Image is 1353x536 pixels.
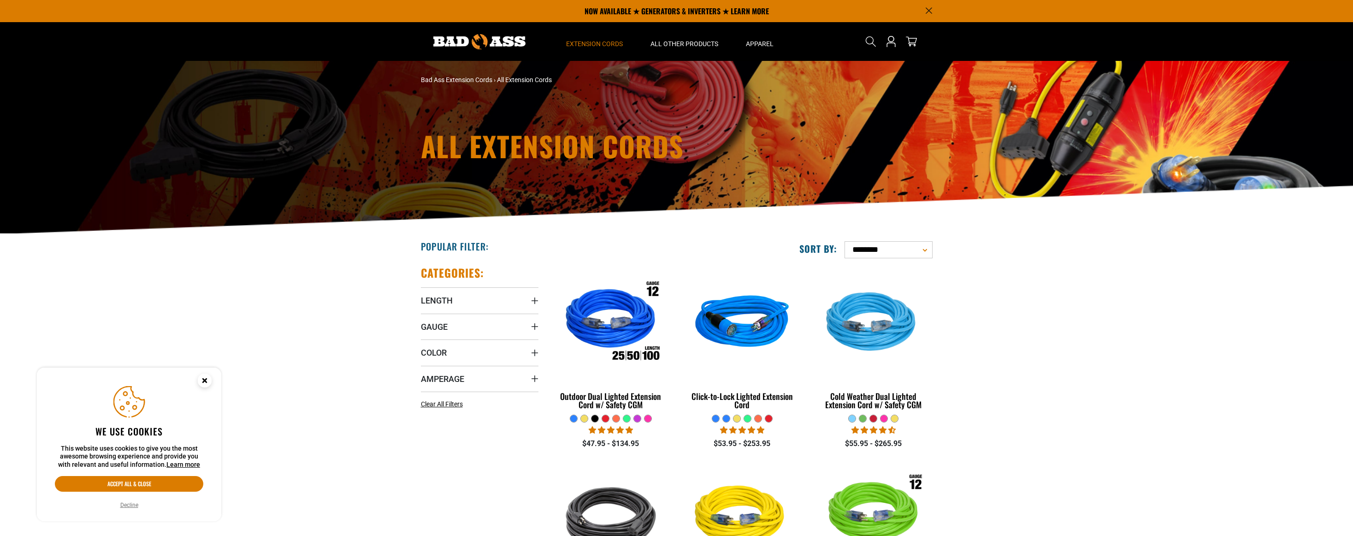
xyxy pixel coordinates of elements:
span: Length [421,295,453,306]
span: Apparel [746,40,774,48]
summary: Apparel [732,22,787,61]
h2: Popular Filter: [421,240,489,252]
div: $53.95 - $253.95 [683,438,801,449]
a: Clear All Filters [421,399,467,409]
p: This website uses cookies to give you the most awesome browsing experience and provide you with r... [55,445,203,469]
span: 4.62 stars [851,426,896,435]
summary: Amperage [421,366,538,392]
summary: Search [863,34,878,49]
nav: breadcrumbs [421,75,757,85]
span: All Extension Cords [497,76,552,83]
img: blue [684,270,800,376]
span: Extension Cords [566,40,623,48]
div: $55.95 - $265.95 [815,438,932,449]
h2: We use cookies [55,425,203,437]
div: Click-to-Lock Lighted Extension Cord [683,392,801,409]
div: Cold Weather Dual Lighted Extension Cord w/ Safety CGM [815,392,932,409]
span: All Other Products [650,40,718,48]
summary: Gauge [421,314,538,339]
span: Amperage [421,374,464,384]
a: Light Blue Cold Weather Dual Lighted Extension Cord w/ Safety CGM [815,266,932,414]
span: Gauge [421,322,448,332]
label: Sort by: [799,243,837,255]
img: Light Blue [815,270,932,376]
a: Outdoor Dual Lighted Extension Cord w/ Safety CGM Outdoor Dual Lighted Extension Cord w/ Safety CGM [552,266,670,414]
summary: Color [421,339,538,365]
h2: Categories: [421,266,484,280]
button: Accept all & close [55,476,203,492]
span: 4.87 stars [720,426,764,435]
span: Color [421,347,447,358]
h1: All Extension Cords [421,132,757,160]
aside: Cookie Consent [37,368,221,522]
div: $47.95 - $134.95 [552,438,670,449]
a: blue Click-to-Lock Lighted Extension Cord [683,266,801,414]
span: › [494,76,496,83]
summary: Extension Cords [552,22,637,61]
span: Clear All Filters [421,400,463,408]
span: 4.81 stars [589,426,633,435]
img: Bad Ass Extension Cords [433,34,526,49]
img: Outdoor Dual Lighted Extension Cord w/ Safety CGM [553,270,669,376]
div: Outdoor Dual Lighted Extension Cord w/ Safety CGM [552,392,670,409]
button: Decline [118,500,141,510]
summary: Length [421,287,538,313]
a: Bad Ass Extension Cords [421,76,492,83]
summary: All Other Products [637,22,732,61]
a: Learn more [166,461,200,468]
